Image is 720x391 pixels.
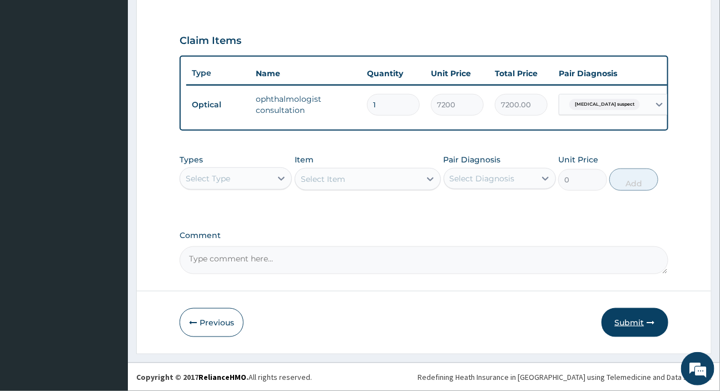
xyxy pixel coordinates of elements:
[180,35,241,47] h3: Claim Items
[609,169,658,191] button: Add
[602,308,668,337] button: Submit
[64,122,153,234] span: We're online!
[569,99,640,110] span: [MEDICAL_DATA] suspect
[558,154,598,165] label: Unit Price
[58,62,187,77] div: Chat with us now
[361,62,425,85] th: Quantity
[489,62,553,85] th: Total Price
[250,62,361,85] th: Name
[182,6,209,32] div: Minimize live chat window
[186,63,250,83] th: Type
[6,268,212,306] textarea: Type your message and hit 'Enter'
[180,231,668,240] label: Comment
[180,308,244,337] button: Previous
[450,173,515,184] div: Select Diagnosis
[444,154,501,165] label: Pair Diagnosis
[136,372,249,382] strong: Copyright © 2017 .
[21,56,45,83] img: d_794563401_company_1708531726252_794563401
[250,88,361,121] td: ophthalmologist consultation
[295,154,314,165] label: Item
[425,62,489,85] th: Unit Price
[186,95,250,115] td: Optical
[553,62,676,85] th: Pair Diagnosis
[198,372,246,382] a: RelianceHMO
[180,155,203,165] label: Types
[128,363,720,391] footer: All rights reserved.
[186,173,230,184] div: Select Type
[418,372,712,383] div: Redefining Heath Insurance in [GEOGRAPHIC_DATA] using Telemedicine and Data Science!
